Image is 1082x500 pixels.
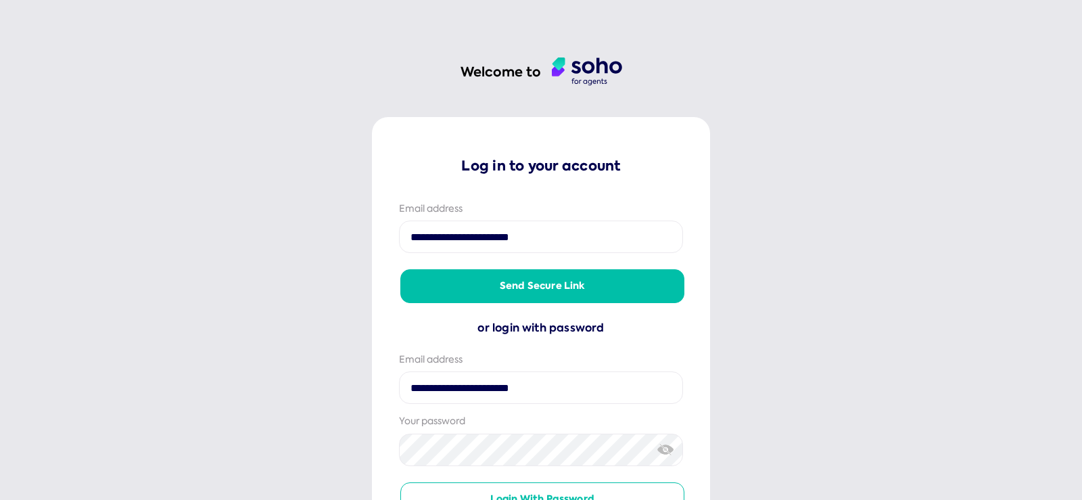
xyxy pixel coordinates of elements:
p: Log in to your account [399,156,683,175]
div: Email address [399,353,683,367]
button: Send secure link [400,269,684,303]
div: Your password [399,415,683,428]
h1: Welcome to [461,63,541,81]
img: eye-crossed.svg [657,442,674,457]
div: or login with password [399,319,683,337]
img: agent logo [552,58,622,86]
div: Email address [399,202,683,216]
